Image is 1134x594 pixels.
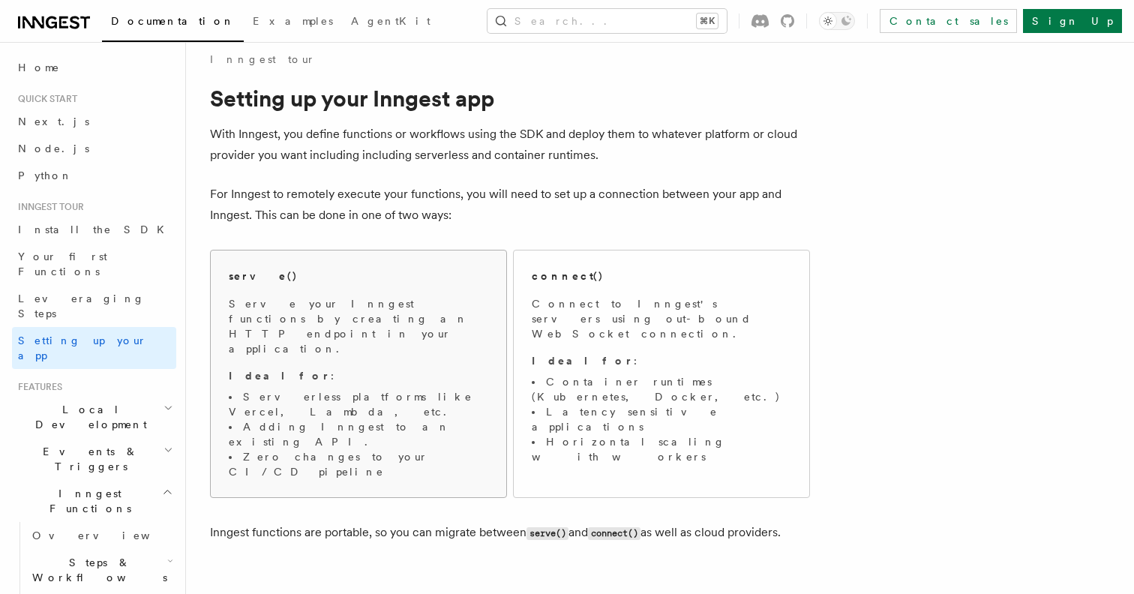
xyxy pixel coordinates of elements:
span: Setting up your app [18,334,147,361]
p: Connect to Inngest's servers using out-bound WebSocket connection. [532,296,791,341]
p: With Inngest, you define functions or workflows using the SDK and deploy them to whatever platfor... [210,124,810,166]
li: Latency sensitive applications [532,404,791,434]
a: Python [12,162,176,189]
span: Leveraging Steps [18,292,145,319]
a: Leveraging Steps [12,285,176,327]
button: Local Development [12,396,176,438]
span: Inngest tour [12,201,84,213]
button: Search...⌘K [487,9,727,33]
a: connect()Connect to Inngest's servers using out-bound WebSocket connection.Ideal for:Container ru... [513,250,810,498]
a: Contact sales [880,9,1017,33]
h1: Setting up your Inngest app [210,85,810,112]
h2: connect() [532,268,604,283]
p: Serve your Inngest functions by creating an HTTP endpoint in your application. [229,296,488,356]
li: Container runtimes (Kubernetes, Docker, etc.) [532,374,791,404]
a: Sign Up [1023,9,1122,33]
span: Documentation [111,15,235,27]
button: Inngest Functions [12,480,176,522]
a: Overview [26,522,176,549]
li: Adding Inngest to an existing API. [229,419,488,449]
p: Inngest functions are portable, so you can migrate between and as well as cloud providers. [210,522,810,544]
li: Zero changes to your CI/CD pipeline [229,449,488,479]
span: Home [18,60,60,75]
span: Overview [32,529,187,541]
strong: Ideal for [229,370,331,382]
button: Steps & Workflows [26,549,176,591]
h2: serve() [229,268,298,283]
span: Steps & Workflows [26,555,167,585]
span: AgentKit [351,15,430,27]
a: serve()Serve your Inngest functions by creating an HTTP endpoint in your application.Ideal for:Se... [210,250,507,498]
span: Local Development [12,402,163,432]
a: Install the SDK [12,216,176,243]
span: Node.js [18,142,89,154]
span: Next.js [18,115,89,127]
p: For Inngest to remotely execute your functions, you will need to set up a connection between your... [210,184,810,226]
span: Examples [253,15,333,27]
span: Quick start [12,93,77,105]
p: : [229,368,488,383]
span: Features [12,381,62,393]
a: Home [12,54,176,81]
a: Inngest tour [210,52,315,67]
button: Toggle dark mode [819,12,855,30]
span: Inngest Functions [12,486,162,516]
span: Python [18,169,73,181]
button: Events & Triggers [12,438,176,480]
span: Events & Triggers [12,444,163,474]
li: Horizontal scaling with workers [532,434,791,464]
a: Documentation [102,4,244,42]
strong: Ideal for [532,355,634,367]
a: Your first Functions [12,243,176,285]
a: AgentKit [342,4,439,40]
a: Node.js [12,135,176,162]
code: serve() [526,527,568,540]
span: Install the SDK [18,223,173,235]
p: : [532,353,791,368]
a: Setting up your app [12,327,176,369]
li: Serverless platforms like Vercel, Lambda, etc. [229,389,488,419]
a: Examples [244,4,342,40]
a: Next.js [12,108,176,135]
kbd: ⌘K [697,13,718,28]
span: Your first Functions [18,250,107,277]
code: connect() [588,527,640,540]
